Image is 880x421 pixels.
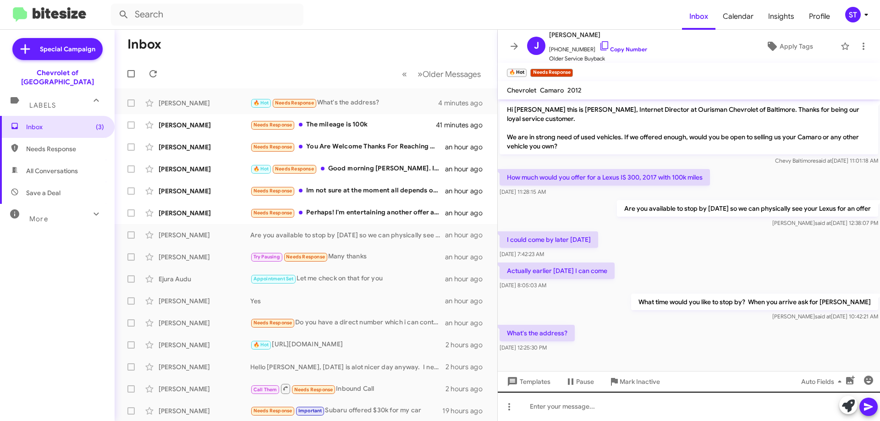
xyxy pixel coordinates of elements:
[253,320,292,326] span: Needs Response
[845,7,861,22] div: ST
[250,252,445,262] div: Many thanks
[250,362,445,372] div: Hello [PERSON_NAME], [DATE] is alot nicer day anyway. I need to check and see if they have a spec...
[567,86,582,94] span: 2012
[294,387,333,393] span: Needs Response
[816,157,832,164] span: said at
[250,98,438,108] div: What's the address?
[445,208,490,218] div: an hour ago
[772,313,878,320] span: [PERSON_NAME] [DATE] 10:42:21 AM
[558,373,601,390] button: Pause
[549,40,647,54] span: [PHONE_NUMBER]
[802,3,837,30] a: Profile
[617,200,878,217] p: Are you available to stop by [DATE] so we can physically see your Lexus for an offer
[275,100,314,106] span: Needs Response
[253,387,277,393] span: Call Them
[253,188,292,194] span: Needs Response
[540,86,564,94] span: Camaro
[250,230,445,240] div: Are you available to stop by [DATE] so we can physically see your vehicle for an offer?
[29,101,56,109] span: Labels
[500,325,575,341] p: What's the address?
[253,144,292,150] span: Needs Response
[159,274,250,284] div: Ejura Audu
[445,340,490,350] div: 2 hours ago
[530,69,572,77] small: Needs Response
[445,186,490,196] div: an hour ago
[500,282,546,289] span: [DATE] 8:05:03 AM
[253,254,280,260] span: Try Pausing
[159,318,250,328] div: [PERSON_NAME]
[445,164,490,174] div: an hour ago
[286,254,325,260] span: Needs Response
[127,37,161,52] h1: Inbox
[26,122,104,131] span: Inbox
[445,296,490,306] div: an hour ago
[298,408,322,414] span: Important
[159,296,250,306] div: [PERSON_NAME]
[505,373,550,390] span: Templates
[772,219,878,226] span: [PERSON_NAME] [DATE] 12:38:07 PM
[500,251,544,257] span: [DATE] 7:42:23 AM
[599,46,647,53] a: Copy Number
[445,362,490,372] div: 2 hours ago
[549,29,647,40] span: [PERSON_NAME]
[438,98,490,108] div: 4 minutes ago
[40,44,95,54] span: Special Campaign
[159,98,250,108] div: [PERSON_NAME]
[253,276,294,282] span: Appointment Set
[412,65,486,83] button: Next
[397,65,486,83] nav: Page navigation example
[418,68,423,80] span: »
[12,38,103,60] a: Special Campaign
[250,296,445,306] div: Yes
[442,406,490,416] div: 19 hours ago
[801,373,845,390] span: Auto Fields
[159,362,250,372] div: [PERSON_NAME]
[507,69,527,77] small: 🔥 Hot
[159,208,250,218] div: [PERSON_NAME]
[815,313,831,320] span: said at
[500,169,710,186] p: How much would you offer for a Lexus IS 300, 2017 with 100k miles
[396,65,412,83] button: Previous
[250,186,445,196] div: Im not sure at the moment all depends on price
[26,188,60,197] span: Save a Deal
[445,318,490,328] div: an hour ago
[780,38,813,55] span: Apply Tags
[159,142,250,152] div: [PERSON_NAME]
[159,120,250,130] div: [PERSON_NAME]
[159,164,250,174] div: [PERSON_NAME]
[445,230,490,240] div: an hour ago
[682,3,715,30] a: Inbox
[26,166,78,175] span: All Conversations
[815,219,831,226] span: said at
[250,339,445,350] div: [URL][DOMAIN_NAME]
[159,340,250,350] div: [PERSON_NAME]
[576,373,594,390] span: Pause
[498,373,558,390] button: Templates
[159,406,250,416] div: [PERSON_NAME]
[507,86,536,94] span: Chevrolet
[500,101,878,154] p: Hi [PERSON_NAME] this is [PERSON_NAME], Internet Director at Ourisman Chevrolet of Baltimore. Tha...
[253,408,292,414] span: Needs Response
[159,252,250,262] div: [PERSON_NAME]
[111,4,303,26] input: Search
[253,210,292,216] span: Needs Response
[500,231,598,248] p: I could come by later [DATE]
[250,208,445,218] div: Perhaps! I'm entertaining another offer as well. My concern is that Baltimore is quite far from m...
[445,274,490,284] div: an hour ago
[250,164,445,174] div: Good morning [PERSON_NAME]. I'm sorry I didn't respond [DATE]. My wife is currently 8 months preg...
[250,273,445,284] div: Let me check on that for you
[423,69,481,79] span: Older Messages
[253,100,269,106] span: 🔥 Hot
[26,144,104,153] span: Needs Response
[250,120,436,130] div: The mileage is 100k
[500,344,547,351] span: [DATE] 12:25:30 PM
[436,120,490,130] div: 41 minutes ago
[631,294,878,310] p: What time would you like to stop by? When you arrive ask for [PERSON_NAME]
[96,122,104,131] span: (3)
[794,373,852,390] button: Auto Fields
[534,38,539,53] span: J
[761,3,802,30] a: Insights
